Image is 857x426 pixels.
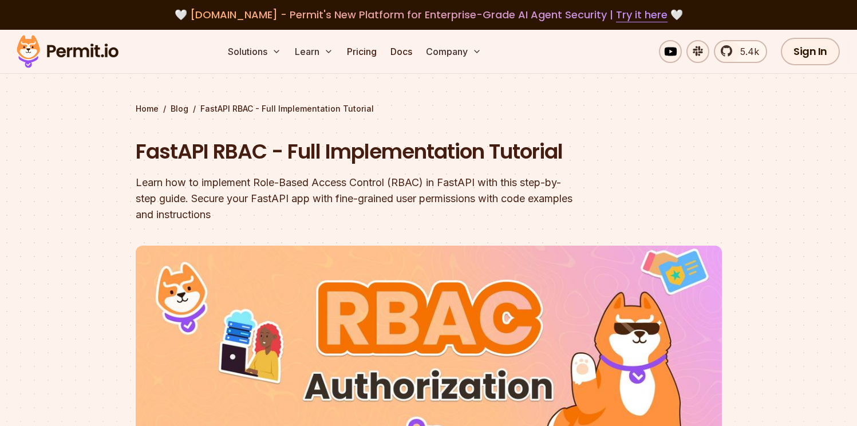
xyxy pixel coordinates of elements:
button: Company [421,40,486,63]
span: [DOMAIN_NAME] - Permit's New Platform for Enterprise-Grade AI Agent Security | [190,7,668,22]
a: 5.4k [714,40,767,63]
a: Docs [386,40,417,63]
a: Pricing [342,40,381,63]
div: Learn how to implement Role-Based Access Control (RBAC) in FastAPI with this step-by-step guide. ... [136,175,575,223]
a: Blog [171,103,188,115]
a: Home [136,103,159,115]
h1: FastAPI RBAC - Full Implementation Tutorial [136,137,575,166]
div: / / [136,103,722,115]
button: Learn [290,40,338,63]
img: Permit logo [11,32,124,71]
button: Solutions [223,40,286,63]
span: 5.4k [733,45,759,58]
a: Sign In [781,38,840,65]
a: Try it here [616,7,668,22]
div: 🤍 🤍 [27,7,830,23]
